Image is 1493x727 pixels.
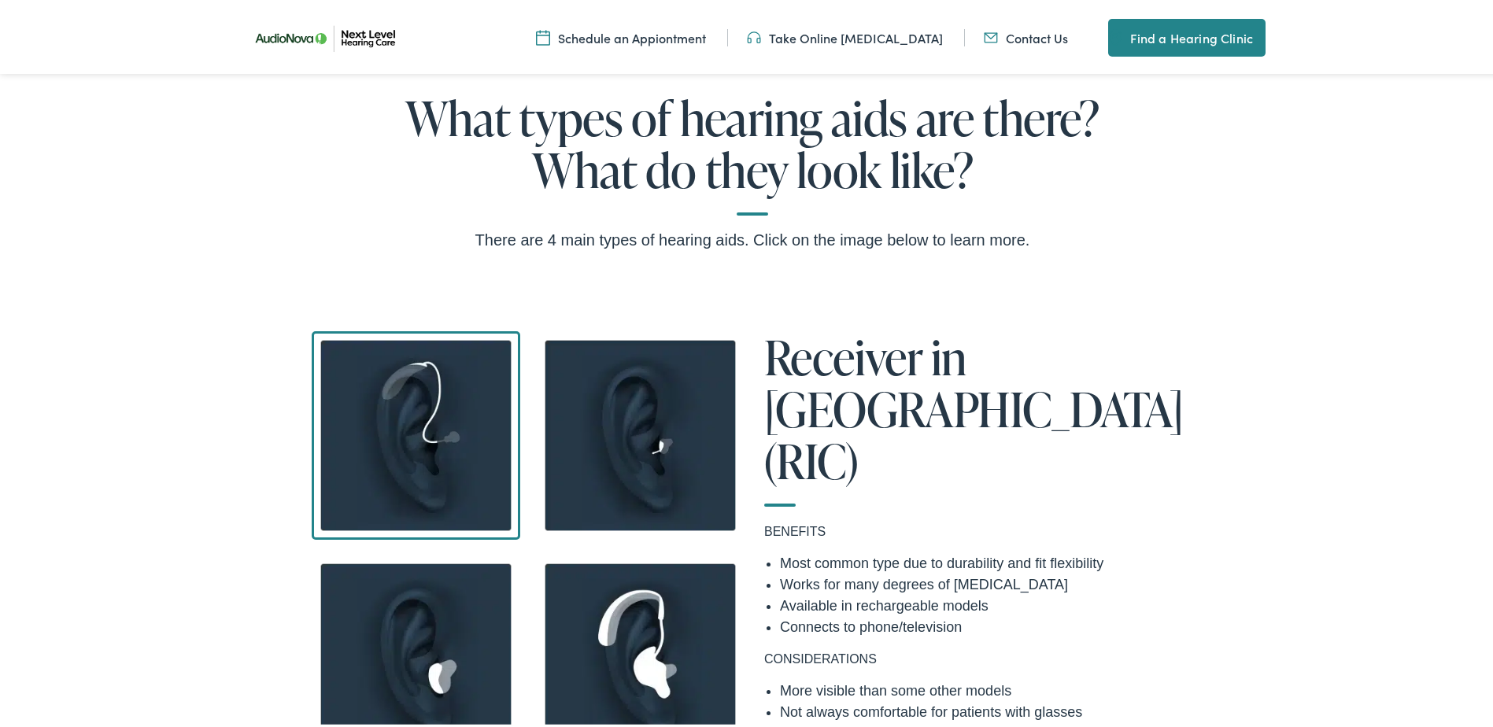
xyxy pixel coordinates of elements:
li: Works for many degrees of [MEDICAL_DATA] [780,571,1189,592]
p: BENEFITS [764,519,1189,538]
img: Calendar icon representing the ability to schedule a hearing test or hearing aid appointment at N... [536,26,550,43]
li: Not always comfortable for patients with glasses [780,699,1189,720]
p: CONSIDERATIONS [764,647,1189,666]
img: A map pin icon in teal indicates location-related features or services. [1108,25,1122,44]
img: An icon representing mail communication is presented in a unique teal color. [984,26,998,43]
a: Take Online [MEDICAL_DATA] [747,26,943,43]
a: Schedule an Appiontment [536,26,706,43]
h2: What types of hearing aids are there? What do they look like? [60,89,1444,212]
a: Find a Hearing Clinic [1108,16,1266,54]
h1: Receiver in [GEOGRAPHIC_DATA] (RIC) [764,328,1189,504]
li: Connects to phone/television [780,614,1189,635]
li: Available in rechargeable models [780,592,1189,614]
img: An icon symbolizing headphones, colored in teal, suggests audio-related services or features. [747,26,761,43]
li: More visible than some other models [780,677,1189,699]
div: There are 4 main types of hearing aids. Click on the image below to learn more. [60,224,1444,249]
img: Completely in the canal invisible hearing aid from Next Level Hearing Care in Virginia [536,328,745,537]
li: Most common type due to durability and fit flexibility [780,550,1189,571]
a: Contact Us [984,26,1068,43]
